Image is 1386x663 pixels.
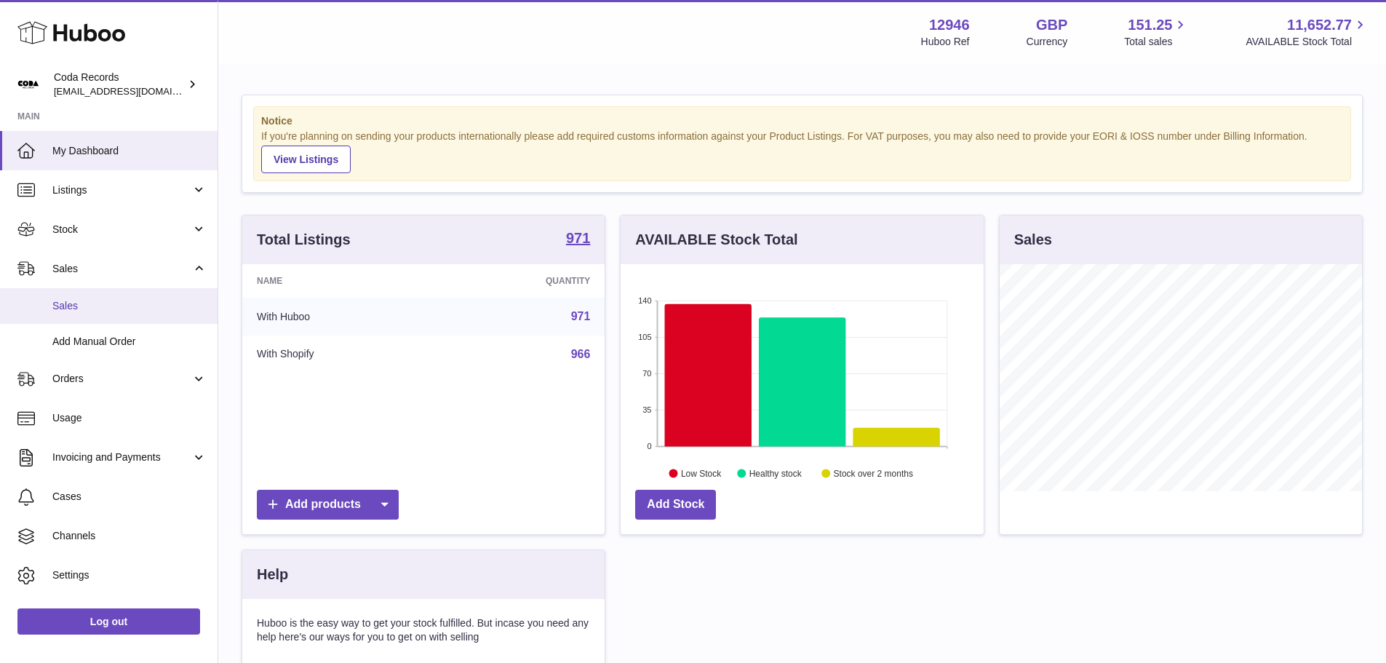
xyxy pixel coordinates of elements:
span: Invoicing and Payments [52,450,191,464]
span: Cases [52,490,207,504]
span: Orders [52,372,191,386]
a: 11,652.77 AVAILABLE Stock Total [1246,15,1369,49]
span: AVAILABLE Stock Total [1246,35,1369,49]
span: Sales [52,262,191,276]
h3: Total Listings [257,230,351,250]
a: Add products [257,490,399,520]
strong: 12946 [929,15,970,35]
h3: AVAILABLE Stock Total [635,230,797,250]
a: 971 [571,310,591,322]
strong: 971 [566,231,590,245]
text: 35 [643,405,652,414]
strong: Notice [261,114,1343,128]
div: Coda Records [54,71,185,98]
span: Stock [52,223,191,237]
span: My Dashboard [52,144,207,158]
div: Huboo Ref [921,35,970,49]
span: Total sales [1124,35,1189,49]
div: Currency [1027,35,1068,49]
a: 971 [566,231,590,248]
h3: Help [257,565,288,584]
text: 140 [638,296,651,305]
span: Usage [52,411,207,425]
span: 151.25 [1128,15,1172,35]
a: 966 [571,348,591,360]
td: With Shopify [242,336,438,373]
a: Log out [17,608,200,635]
strong: GBP [1036,15,1067,35]
a: View Listings [261,146,351,173]
p: Huboo is the easy way to get your stock fulfilled. But incase you need any help here's our ways f... [257,616,590,644]
h3: Sales [1014,230,1052,250]
th: Name [242,264,438,298]
span: Channels [52,529,207,543]
span: Sales [52,299,207,313]
text: Healthy stock [749,468,802,478]
text: Low Stock [681,468,722,478]
div: If you're planning on sending your products internationally please add required customs informati... [261,130,1343,173]
td: With Huboo [242,298,438,336]
th: Quantity [438,264,605,298]
text: 0 [648,442,652,450]
span: 11,652.77 [1287,15,1352,35]
span: Listings [52,183,191,197]
span: [EMAIL_ADDRESS][DOMAIN_NAME] [54,85,214,97]
span: Settings [52,568,207,582]
text: 105 [638,333,651,341]
img: internalAdmin-12946@internal.huboo.com [17,74,39,95]
a: Add Stock [635,490,716,520]
text: 70 [643,369,652,378]
span: Add Manual Order [52,335,207,349]
a: 151.25 Total sales [1124,15,1189,49]
text: Stock over 2 months [834,468,913,478]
